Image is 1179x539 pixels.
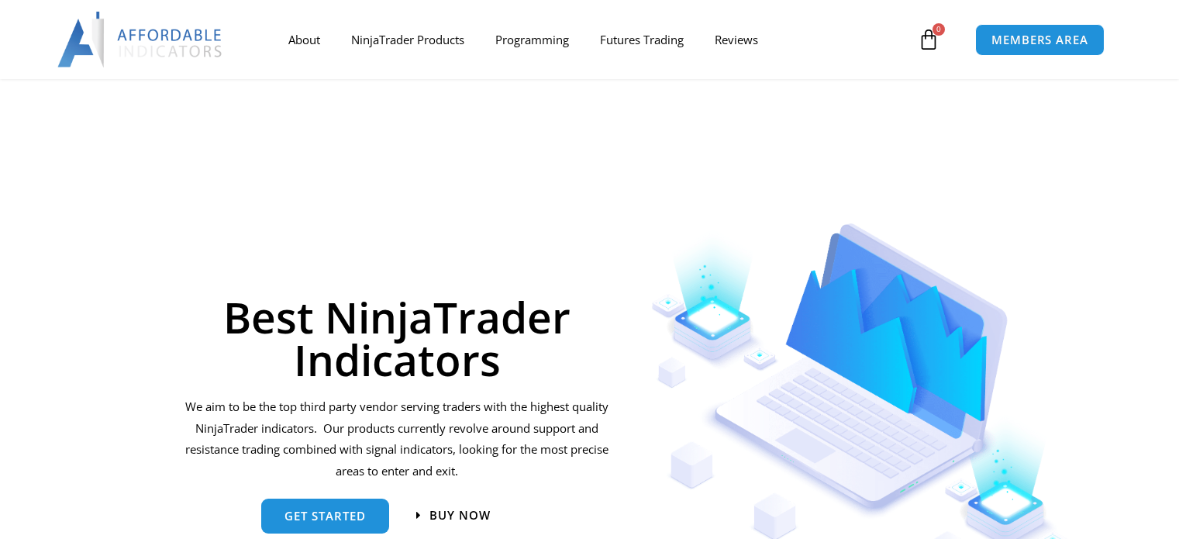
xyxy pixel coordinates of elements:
a: About [273,22,336,57]
span: get started [284,510,366,522]
a: Futures Trading [584,22,699,57]
span: Buy now [429,510,491,521]
a: Reviews [699,22,774,57]
a: 0 [895,17,963,62]
a: Buy now [416,510,491,521]
a: NinjaTrader Products [336,22,480,57]
a: get started [261,499,389,534]
h1: Best NinjaTrader Indicators [183,295,612,381]
img: LogoAI | Affordable Indicators – NinjaTrader [57,12,224,67]
span: 0 [933,23,945,36]
span: MEMBERS AREA [991,34,1088,46]
p: We aim to be the top third party vendor serving traders with the highest quality NinjaTrader indi... [183,396,612,482]
nav: Menu [273,22,914,57]
a: MEMBERS AREA [975,24,1105,56]
a: Programming [480,22,584,57]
